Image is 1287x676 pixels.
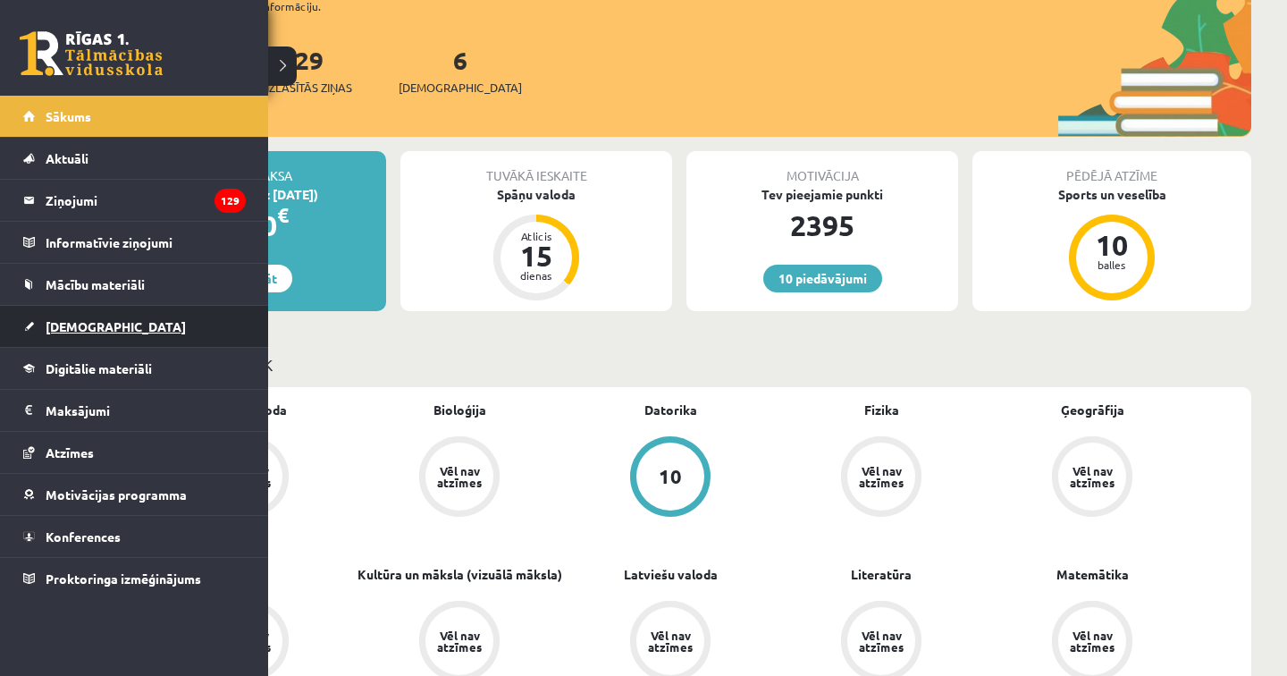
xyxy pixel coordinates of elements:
[856,465,906,488] div: Vēl nav atzīmes
[277,202,289,228] span: €
[23,348,246,389] a: Digitālie materiāli
[252,44,352,97] a: 129Neizlasītās ziņas
[644,401,697,419] a: Datorika
[686,185,958,204] div: Tev pieejamie punkti
[972,185,1251,204] div: Sports un veselība
[1056,565,1129,584] a: Matemātika
[433,401,486,419] a: Bioloģija
[46,360,152,376] span: Digitālie materiāli
[645,630,695,653] div: Vēl nav atzīmes
[46,444,94,461] span: Atzīmes
[23,432,246,473] a: Atzīmes
[23,306,246,347] a: [DEMOGRAPHIC_DATA]
[354,436,565,520] a: Vēl nav atzīmes
[851,565,912,584] a: Literatūra
[509,231,563,241] div: Atlicis
[1067,465,1117,488] div: Vēl nav atzīmes
[23,222,246,263] a: Informatīvie ziņojumi
[23,558,246,599] a: Proktoringa izmēģinājums
[357,565,562,584] a: Kultūra un māksla (vizuālā māksla)
[46,528,121,545] span: Konferences
[46,108,91,124] span: Sākums
[686,151,958,185] div: Motivācija
[20,31,163,76] a: Rīgas 1. Tālmācības vidusskola
[509,241,563,270] div: 15
[856,630,906,653] div: Vēl nav atzīmes
[23,96,246,137] a: Sākums
[509,270,563,281] div: dienas
[624,565,718,584] a: Latviešu valoda
[1085,259,1139,270] div: balles
[23,474,246,515] a: Motivācijas programma
[434,630,484,653] div: Vēl nav atzīmes
[46,276,145,292] span: Mācību materiāli
[46,150,88,166] span: Aktuāli
[23,390,246,431] a: Maksājumi
[23,516,246,557] a: Konferences
[972,185,1251,303] a: Sports un veselība 10 balles
[1085,231,1139,259] div: 10
[23,264,246,305] a: Mācību materiāli
[400,151,672,185] div: Tuvākā ieskaite
[46,180,246,221] legend: Ziņojumi
[776,436,987,520] a: Vēl nav atzīmes
[1067,630,1117,653] div: Vēl nav atzīmes
[46,222,246,263] legend: Informatīvie ziņojumi
[686,204,958,247] div: 2395
[46,390,246,431] legend: Maksājumi
[763,265,882,292] a: 10 piedāvājumi
[214,189,246,213] i: 129
[400,185,672,303] a: Spāņu valoda Atlicis 15 dienas
[864,401,899,419] a: Fizika
[972,151,1251,185] div: Pēdējā atzīme
[23,138,246,179] a: Aktuāli
[400,185,672,204] div: Spāņu valoda
[434,465,484,488] div: Vēl nav atzīmes
[114,352,1244,376] p: Mācību plāns 11.a1 JK
[1061,401,1124,419] a: Ģeogrāfija
[46,486,187,503] span: Motivācijas programma
[659,467,682,486] div: 10
[46,318,186,334] span: [DEMOGRAPHIC_DATA]
[565,436,776,520] a: 10
[399,44,522,97] a: 6[DEMOGRAPHIC_DATA]
[987,436,1198,520] a: Vēl nav atzīmes
[252,79,352,97] span: Neizlasītās ziņas
[23,180,246,221] a: Ziņojumi129
[399,79,522,97] span: [DEMOGRAPHIC_DATA]
[46,570,201,587] span: Proktoringa izmēģinājums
